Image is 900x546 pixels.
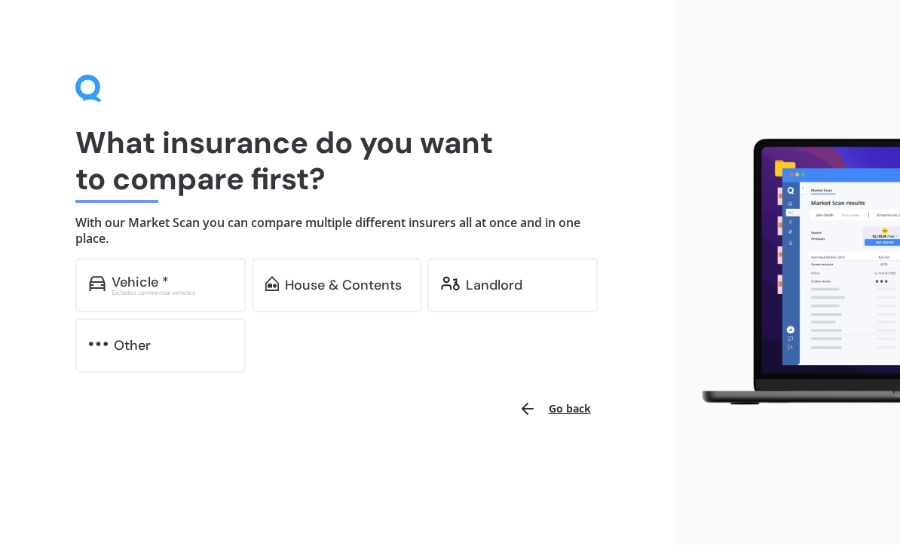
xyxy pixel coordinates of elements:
div: Excludes commercial vehicles [112,290,232,296]
img: other.81dba5aafe580aa69f38.svg [89,337,108,352]
img: car.f15378c7a67c060ca3f3.svg [89,277,106,292]
h1: What insurance do you want to compare first? [75,125,600,198]
div: Other [114,339,151,354]
div: Vehicle * [112,275,169,290]
h4: With our Market Scan you can compare multiple different insurers all at once and in one place. [75,216,600,247]
div: Landlord [466,278,522,293]
img: home-and-contents.b802091223b8502ef2dd.svg [265,277,280,292]
div: House & Contents [285,278,402,293]
button: Go back [510,391,600,428]
img: landlord.470ea2398dcb263567d0.svg [441,277,460,292]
